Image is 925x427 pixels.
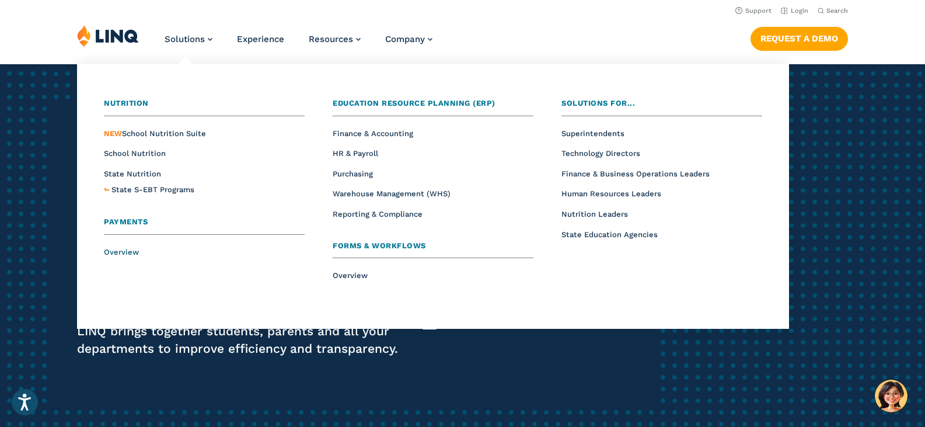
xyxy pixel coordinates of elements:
a: Company [385,34,432,44]
span: State S-EBT Programs [111,185,194,194]
a: Payments [104,216,305,235]
a: NEWSchool Nutrition Suite [104,129,206,138]
a: Support [735,7,772,15]
a: Human Resources Leaders [561,189,661,198]
a: Solutions [165,34,212,44]
a: Nutrition [104,98,305,116]
a: HR & Payroll [333,149,378,158]
nav: Primary Navigation [165,25,432,63]
span: Search [826,7,848,15]
a: Request a Demo [751,27,848,50]
a: Solutions for... [561,98,762,116]
a: Overview [104,248,139,256]
a: Superintendents [561,129,624,138]
span: Nutrition [104,99,149,107]
a: Purchasing [333,169,373,178]
a: Finance & Accounting [333,129,413,138]
a: Nutrition Leaders [561,210,628,218]
span: Solutions for... [561,99,635,107]
a: School Nutrition [104,149,166,158]
span: Solutions [165,34,205,44]
a: Reporting & Compliance [333,210,423,218]
a: State Education Agencies [561,230,658,239]
p: LINQ brings together students, parents and all your departments to improve efficiency and transpa... [77,322,434,357]
a: Resources [309,34,361,44]
a: State S-EBT Programs [111,184,194,196]
a: Finance & Business Operations Leaders [561,169,710,178]
a: Education Resource Planning (ERP) [333,98,533,116]
span: Payments [104,217,148,226]
a: State Nutrition [104,169,161,178]
span: Forms & Workflows [333,241,426,250]
a: Login [781,7,808,15]
a: Warehouse Management (WHS) [333,189,451,198]
a: Overview [333,271,368,280]
span: Education Resource Planning (ERP) [333,99,495,107]
a: Experience [237,34,284,44]
span: School Nutrition Suite [104,129,206,138]
button: Open Search Bar [818,6,848,15]
span: Resources [309,34,353,44]
a: Forms & Workflows [333,240,533,259]
a: Technology Directors [561,149,640,158]
img: LINQ | K‑12 Software [77,25,139,47]
span: NEW [104,129,122,138]
button: Hello, have a question? Let’s chat. [875,380,907,412]
nav: Button Navigation [751,25,848,50]
span: Company [385,34,425,44]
